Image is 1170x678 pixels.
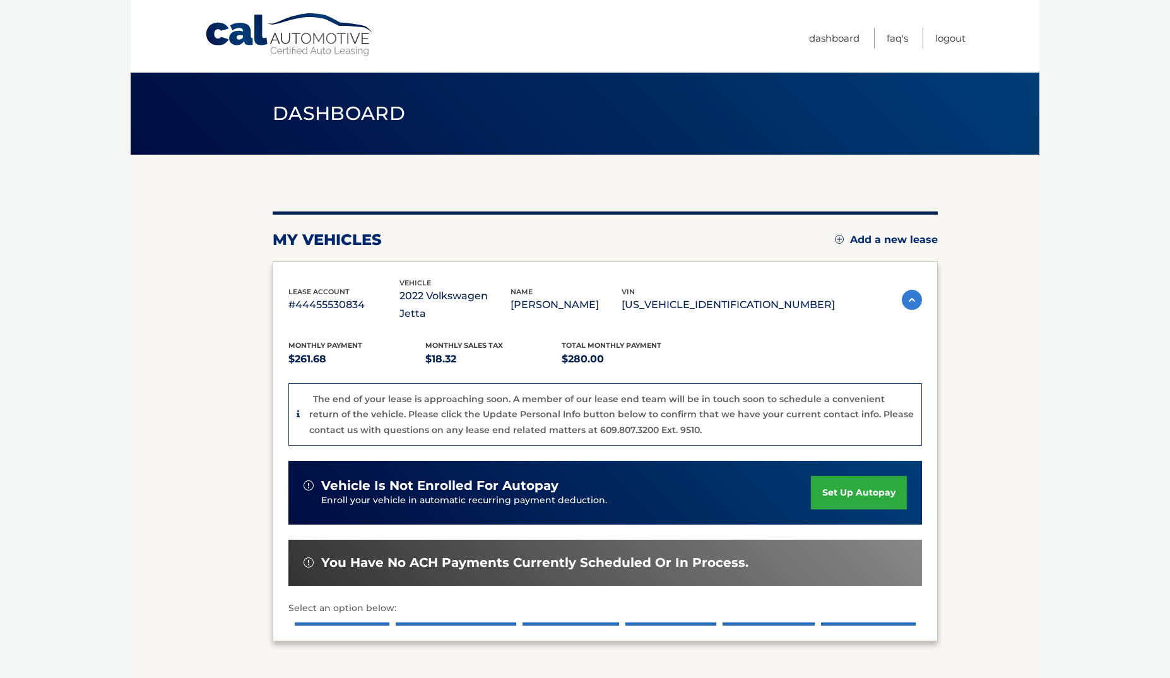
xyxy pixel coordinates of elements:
[309,393,914,436] p: The end of your lease is approaching soon. A member of our lease end team will be in touch soon t...
[273,230,382,249] h2: my vehicles
[511,287,533,296] span: name
[288,287,350,296] span: lease account
[273,102,405,125] span: Dashboard
[321,478,558,494] span: vehicle is not enrolled for autopay
[288,350,425,368] p: $261.68
[887,28,908,49] a: FAQ's
[288,341,362,350] span: Monthly Payment
[425,341,503,350] span: Monthly sales Tax
[902,290,922,310] img: accordion-active.svg
[304,557,314,568] img: alert-white.svg
[204,13,375,57] a: Cal Automotive
[935,28,966,49] a: Logout
[622,287,635,296] span: vin
[562,341,661,350] span: Total Monthly Payment
[288,296,399,314] p: #44455530834
[809,28,860,49] a: Dashboard
[304,480,314,491] img: alert-white.svg
[399,287,511,323] p: 2022 Volkswagen Jetta
[399,278,431,287] span: vehicle
[835,235,844,244] img: add.svg
[622,296,835,314] p: [US_VEHICLE_IDENTIFICATION_NUMBER]
[835,234,938,246] a: Add a new lease
[288,601,922,616] p: Select an option below:
[511,296,622,314] p: [PERSON_NAME]
[811,476,907,509] a: set up autopay
[321,494,811,508] p: Enroll your vehicle in automatic recurring payment deduction.
[425,350,562,368] p: $18.32
[562,350,699,368] p: $280.00
[321,555,748,571] span: You have no ACH payments currently scheduled or in process.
